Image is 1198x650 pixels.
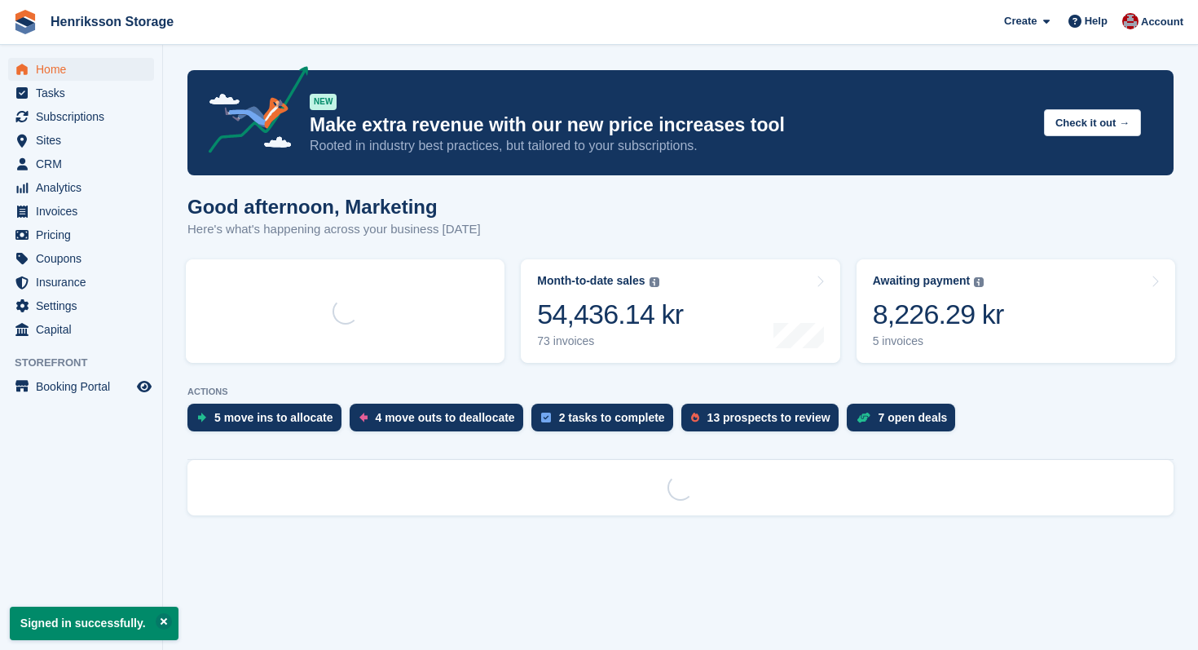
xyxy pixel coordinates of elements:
span: CRM [36,153,134,175]
span: Coupons [36,247,134,270]
span: Settings [36,294,134,317]
a: menu [8,153,154,175]
span: Booking Portal [36,375,134,398]
p: ACTIONS [187,387,1174,397]
a: menu [8,200,154,223]
p: Here's what's happening across your business [DATE] [187,220,481,239]
a: menu [8,318,154,341]
a: menu [8,82,154,104]
div: Awaiting payment [873,274,971,288]
a: 4 move outs to deallocate [350,404,531,440]
a: menu [8,271,154,294]
div: 2 tasks to complete [559,411,665,424]
span: Help [1085,13,1108,29]
span: Capital [36,318,134,341]
span: Account [1141,14,1183,30]
a: menu [8,176,154,199]
div: 5 move ins to allocate [214,411,333,424]
a: menu [8,223,154,246]
a: Preview store [134,377,154,396]
img: Marketing [1122,13,1139,29]
span: Invoices [36,200,134,223]
p: Signed in successfully. [10,607,178,640]
p: Rooted in industry best practices, but tailored to your subscriptions. [310,137,1031,155]
div: NEW [310,94,337,110]
div: 54,436.14 kr [537,298,683,331]
p: Make extra revenue with our new price increases tool [310,113,1031,137]
a: Henriksson Storage [44,8,180,35]
div: Month-to-date sales [537,274,645,288]
a: Awaiting payment 8,226.29 kr 5 invoices [857,259,1175,363]
div: 8,226.29 kr [873,298,1004,331]
img: deal-1b604bf984904fb50ccaf53a9ad4b4a5d6e5aea283cecdc64d6e3604feb123c2.svg [857,412,870,423]
img: task-75834270c22a3079a89374b754ae025e5fb1db73e45f91037f5363f120a921f8.svg [541,413,551,422]
h1: Good afternoon, Marketing [187,196,481,218]
span: Sites [36,129,134,152]
a: menu [8,294,154,317]
a: menu [8,129,154,152]
a: 2 tasks to complete [531,404,681,440]
button: Check it out → [1044,109,1141,136]
img: stora-icon-8386f47178a22dfd0bd8f6a31ec36ba5ce8667c1dd55bd0f319d3a0aa187defe.svg [13,10,37,34]
span: Pricing [36,223,134,246]
img: prospect-51fa495bee0391a8d652442698ab0144808aea92771e9ea1ae160a38d050c398.svg [691,413,699,422]
a: menu [8,58,154,81]
a: menu [8,105,154,128]
span: Storefront [15,355,162,371]
div: 4 move outs to deallocate [376,411,515,424]
span: Create [1004,13,1037,29]
img: icon-info-grey-7440780725fd019a000dd9b08b2336e03edf1995a4989e88bcd33f0948082b44.svg [974,277,984,287]
img: price-adjustments-announcement-icon-8257ccfd72463d97f412b2fc003d46551f7dbcb40ab6d574587a9cd5c0d94... [195,66,309,159]
a: menu [8,247,154,270]
img: move_ins_to_allocate_icon-fdf77a2bb77ea45bf5b3d319d69a93e2d87916cf1d5bf7949dd705db3b84f3ca.svg [197,413,206,422]
span: Home [36,58,134,81]
span: Tasks [36,82,134,104]
div: 5 invoices [873,334,1004,348]
a: Month-to-date sales 54,436.14 kr 73 invoices [521,259,839,363]
div: 13 prospects to review [707,411,830,424]
div: 73 invoices [537,334,683,348]
a: 7 open deals [847,404,964,440]
img: icon-info-grey-7440780725fd019a000dd9b08b2336e03edf1995a4989e88bcd33f0948082b44.svg [650,277,659,287]
a: 5 move ins to allocate [187,404,350,440]
a: 13 prospects to review [681,404,847,440]
img: move_outs_to_deallocate_icon-f764333ba52eb49d3ac5e1228854f67142a1ed5810a6f6cc68b1a99e826820c5.svg [359,413,368,422]
span: Analytics [36,176,134,199]
div: 7 open deals [879,411,948,424]
span: Insurance [36,271,134,294]
span: Subscriptions [36,105,134,128]
a: menu [8,375,154,398]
